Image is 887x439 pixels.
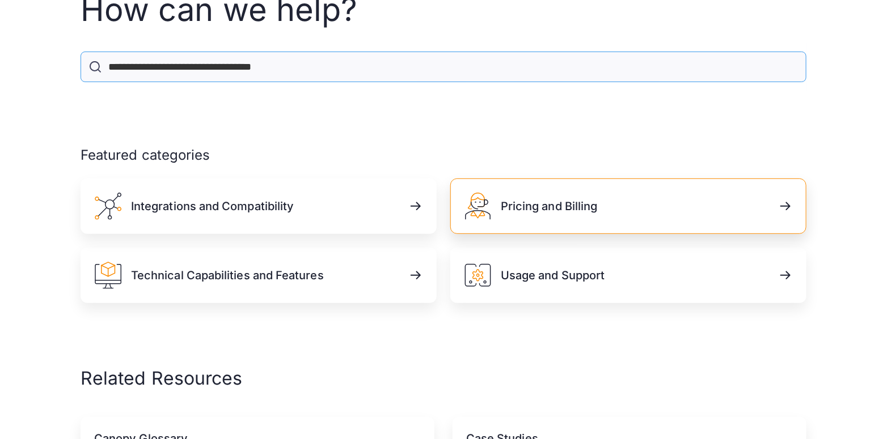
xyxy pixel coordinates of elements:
[131,198,294,214] h3: Integrations and Compatibility
[131,267,324,283] h3: Technical Capabilities and Features
[81,146,806,165] h2: Featured categories
[81,248,437,303] a: Technical Capabilities and Features
[501,267,605,283] h3: Usage and Support
[501,198,598,214] h3: Pricing and Billing
[81,366,806,390] h2: Related Resources
[450,248,806,303] a: Usage and Support
[81,178,437,234] a: Integrations and Compatibility
[81,52,806,82] form: FAQ Search
[450,178,806,234] a: Pricing and Billing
